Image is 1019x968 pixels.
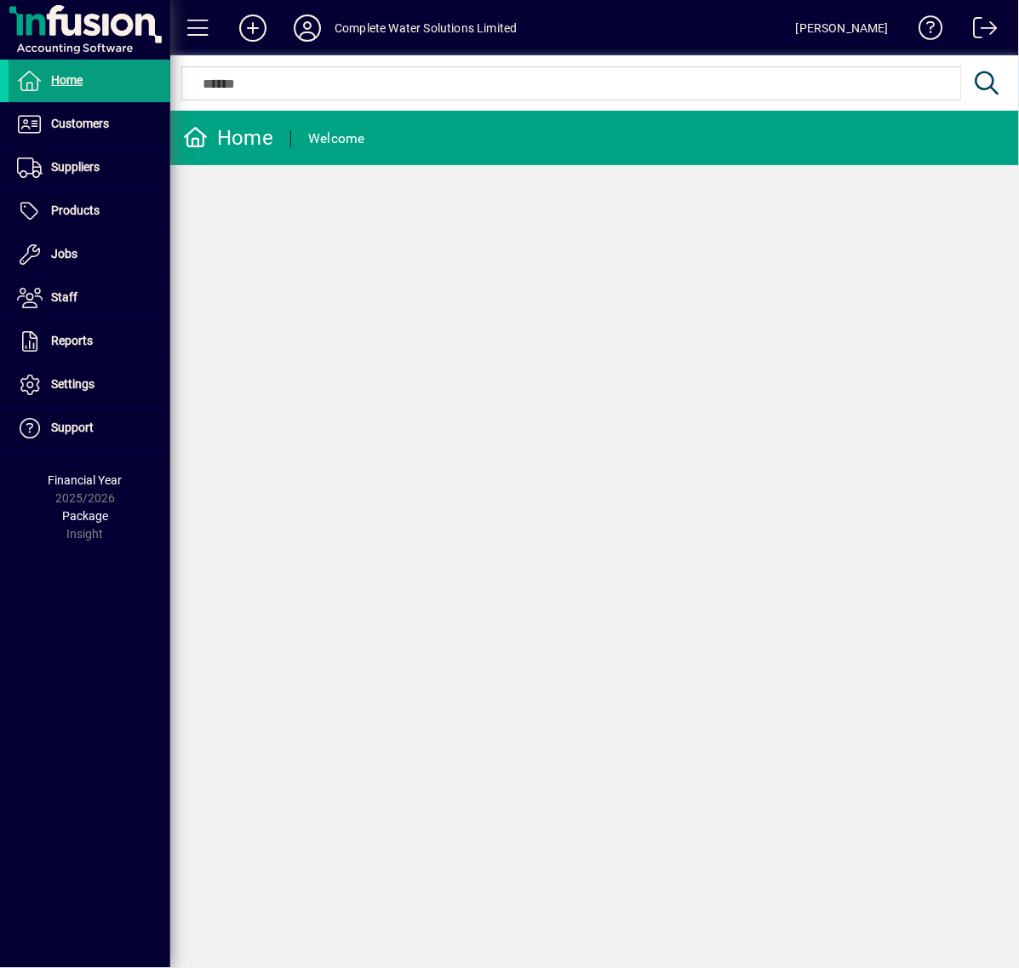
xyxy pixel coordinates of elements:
[51,377,94,391] span: Settings
[51,290,77,304] span: Staff
[62,509,108,523] span: Package
[51,247,77,261] span: Jobs
[9,364,170,406] a: Settings
[9,146,170,189] a: Suppliers
[9,407,170,450] a: Support
[183,124,273,152] div: Home
[308,125,365,152] div: Welcome
[51,421,94,434] span: Support
[796,14,889,42] div: [PERSON_NAME]
[280,13,335,43] button: Profile
[9,103,170,146] a: Customers
[9,320,170,363] a: Reports
[226,13,280,43] button: Add
[49,473,123,487] span: Financial Year
[335,14,518,42] div: Complete Water Solutions Limited
[960,3,998,59] a: Logout
[51,334,93,347] span: Reports
[51,117,109,130] span: Customers
[51,73,83,87] span: Home
[906,3,943,59] a: Knowledge Base
[9,233,170,276] a: Jobs
[9,190,170,232] a: Products
[9,277,170,319] a: Staff
[51,160,100,174] span: Suppliers
[51,203,100,217] span: Products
